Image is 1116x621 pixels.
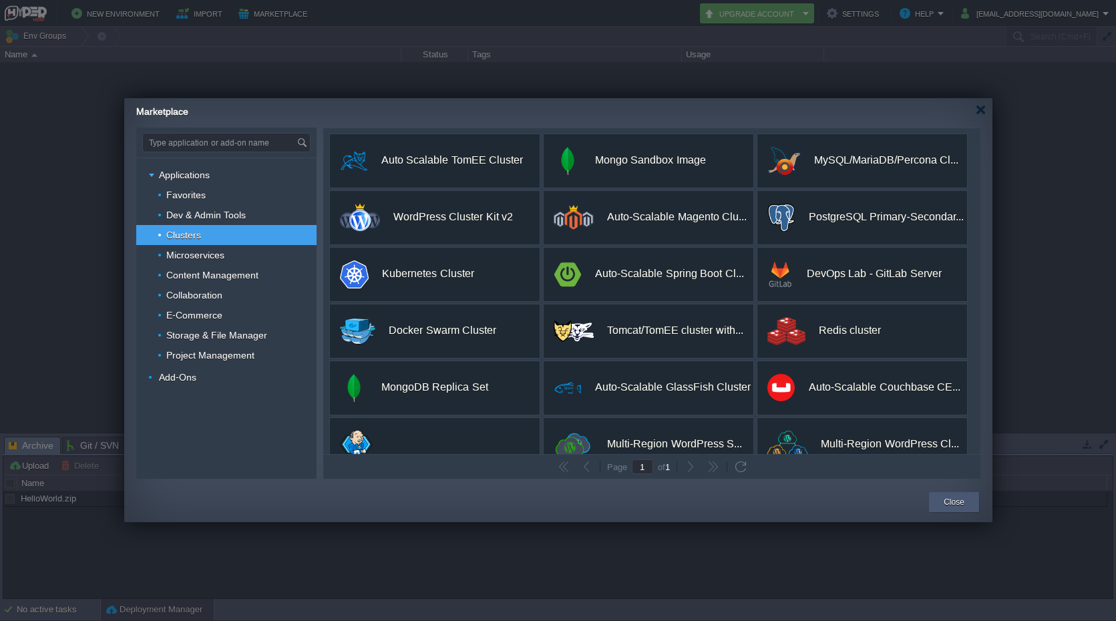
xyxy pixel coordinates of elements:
span: 1 [665,462,670,472]
div: Auto-Scalable GlassFish Cluster [595,373,751,401]
img: glassfish-logo.png [554,374,582,402]
a: E-Commerce [165,309,224,321]
img: 82dark-back-01.svg [767,431,807,458]
img: docker-swarm-logo-89x70.png [340,317,375,345]
div: PostgreSQL Primary-Secondary Cluster [809,203,964,231]
img: couchbase-logo.png [767,374,795,402]
div: of [653,461,675,472]
img: jenkins-jelastic.png [340,430,373,458]
div: Kubernetes Cluster [382,260,474,288]
div: Multi-Region WordPress Cluster v1 (Alpha) [821,430,959,458]
img: magento-enterprise-small-v2.png [554,205,594,230]
div: Auto-Scalable Couchbase CE Cluster [809,373,960,401]
div: MongoDB Replica Set [381,373,488,401]
div: WordPress Cluster Kit v2 [393,203,513,231]
img: tomcat-cluster-logo.svg [554,321,594,342]
a: Dev & Admin Tools [165,209,248,221]
img: mongodb-70x70.png [554,147,582,175]
a: Favorites [165,189,208,201]
span: Marketplace [136,106,188,117]
div: Auto Scalable TomEE Cluster [381,146,523,174]
a: Applications [158,169,212,181]
img: mongodb-70x70.png [340,374,368,402]
div: Docker Swarm Cluster [389,317,496,345]
img: gitlab-logo.png [767,260,793,288]
div: Tomcat/TomEE cluster with High Availability [607,317,743,345]
div: Auto-Scalable Spring Boot Cluster [595,260,744,288]
img: redis-cluster.png [767,317,805,345]
div: DevOps Lab - GitLab Server [807,260,942,288]
a: Add-Ons [158,371,198,383]
a: Project Management [165,349,256,361]
div: Mongo Sandbox Image [595,146,706,174]
div: Auto-Scalable Magento Cluster v2 [607,203,747,231]
img: mysql-mariadb-percona-logo.png [767,147,801,175]
img: k8s-logo.png [340,260,369,288]
a: Content Management [165,269,260,281]
div: MySQL/MariaDB/Percona Cluster [814,146,958,174]
a: Storage & File Manager [165,329,269,341]
img: wp-cluster-kit.svg [340,204,380,231]
a: Clusters [165,229,203,241]
img: new-logo-multiregion-standalone.svg [554,431,594,459]
img: postgres-70x70.png [767,204,795,232]
div: Multi-Region WordPress Standalone [607,430,742,458]
div: Redis cluster [819,317,881,345]
img: tomee-logo.png [340,147,368,175]
button: Close [944,495,964,509]
div: Page [602,462,632,471]
a: Collaboration [165,289,224,301]
img: spring-boot-logo.png [554,260,582,288]
a: Microservices [165,249,226,261]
